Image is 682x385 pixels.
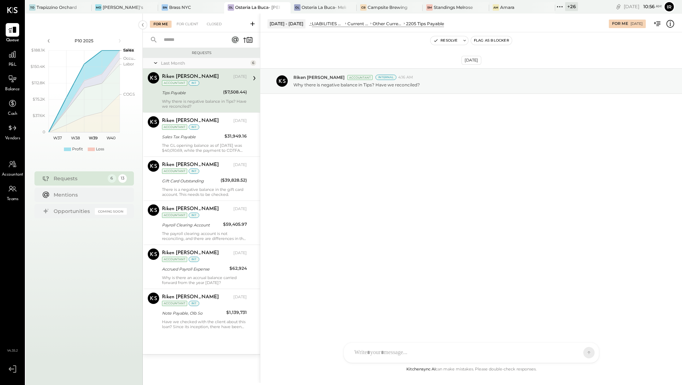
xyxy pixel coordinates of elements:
div: Closed [203,21,225,28]
div: 6 [250,60,256,66]
p: Why there is negative balance in Tips? Have we reconciled? [293,82,420,88]
span: P&L [9,62,17,68]
div: Brass NYC [169,4,191,10]
div: ($39,828.52) [221,177,247,184]
div: [DATE] [233,206,247,212]
div: Profit [72,146,83,152]
div: There is a negative balance in the gift card account. This needs to be checked. [162,187,247,197]
div: Tips Payable [162,89,221,96]
span: Accountant [2,172,23,178]
div: Accountant [162,124,187,130]
div: LIABILITIES AND EQUITY [312,21,343,27]
a: Vendors [0,121,25,142]
text: W37 [53,135,62,140]
div: Riken [PERSON_NAME] [162,117,219,124]
div: Standings Melrose [434,4,473,10]
text: W38 [71,135,80,140]
div: Accountant [347,75,373,80]
div: + 26 [565,2,578,11]
text: $112.8K [32,80,45,85]
a: Teams [0,182,25,203]
div: int [189,213,199,218]
div: Other Current Liabilities [373,21,402,27]
text: 0 [43,129,45,134]
div: int [189,124,199,130]
div: Riken [PERSON_NAME] [162,250,219,257]
text: $75.2K [33,97,45,102]
div: Accrued Payroll Expense [162,266,227,273]
div: $59,405.97 [223,221,247,228]
div: Osteria La Buca- Melrose [302,4,346,10]
div: Requests [146,50,256,55]
a: Balance [0,72,25,93]
a: Cash [0,97,25,117]
div: [DATE] [233,250,247,256]
div: Accountant [162,80,187,86]
div: int [189,257,199,262]
div: Accountant [162,257,187,262]
div: Note Payable, Olb So [162,310,224,317]
div: For Me [150,21,172,28]
div: Mentions [54,191,123,198]
div: Riken [PERSON_NAME] [162,205,219,213]
span: Cash [8,111,17,117]
button: Flag as Blocker [471,36,512,45]
div: [DATE] [624,3,662,10]
a: Queue [0,23,25,44]
div: Loss [96,146,104,152]
text: Occu... [123,56,135,61]
span: 4:16 AM [398,75,413,80]
text: Labor [123,62,134,66]
div: Payroll Clearing Account [162,221,221,229]
div: The payroll clearing account is not reconciling, and there are differences in the ledger balance. [162,231,247,241]
div: OL [294,4,301,11]
text: $150.4K [31,64,45,69]
div: int [189,169,199,174]
span: Queue [6,37,19,44]
div: $1,139,731 [226,309,247,316]
div: Mo [95,4,102,11]
div: TO [29,4,36,11]
div: [DATE] [630,21,643,26]
div: ($7,508.44) [223,89,247,96]
div: [DATE] [233,162,247,168]
div: [PERSON_NAME]'s [103,4,143,10]
a: P&L [0,48,25,68]
div: Have we checked with the client about this loan? Since its inception, there have been no payments... [162,319,247,329]
span: Vendors [5,135,20,142]
span: Balance [5,86,20,93]
div: $31,949.16 [224,133,247,140]
div: Am [493,4,499,11]
div: [DATE] - [DATE] [267,19,305,28]
div: [DATE] [461,56,481,65]
div: Amara [500,4,514,10]
button: Ir [664,1,675,12]
div: Accountant [162,301,187,306]
text: W39 [88,135,97,140]
div: Trapizzino Orchard [37,4,77,10]
div: Coming Soon [95,208,127,215]
div: 6 [108,174,116,183]
span: Riken [PERSON_NAME] [293,74,345,80]
a: Accountant [0,157,25,178]
div: SM [426,4,433,11]
div: [DATE] [233,294,247,300]
text: Sales [123,48,134,53]
div: int [189,301,199,306]
div: Gift Card Outstanding [162,177,218,185]
div: Accountant [162,169,187,174]
div: 2205 Tips Payable [406,21,444,27]
div: Last Month [161,60,249,66]
div: Riken [PERSON_NAME] [162,294,219,301]
div: Internal [375,75,396,80]
div: 13 [118,174,127,183]
div: Current Liabilities [347,21,369,27]
div: For Me [612,21,628,27]
text: COGS [123,92,135,97]
div: Riken [PERSON_NAME] [162,161,219,169]
div: Riken [PERSON_NAME] [162,73,219,80]
button: Resolve [431,36,460,45]
div: Campsite Brewing [368,4,407,10]
div: Requests [54,175,104,182]
div: int [189,80,199,86]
